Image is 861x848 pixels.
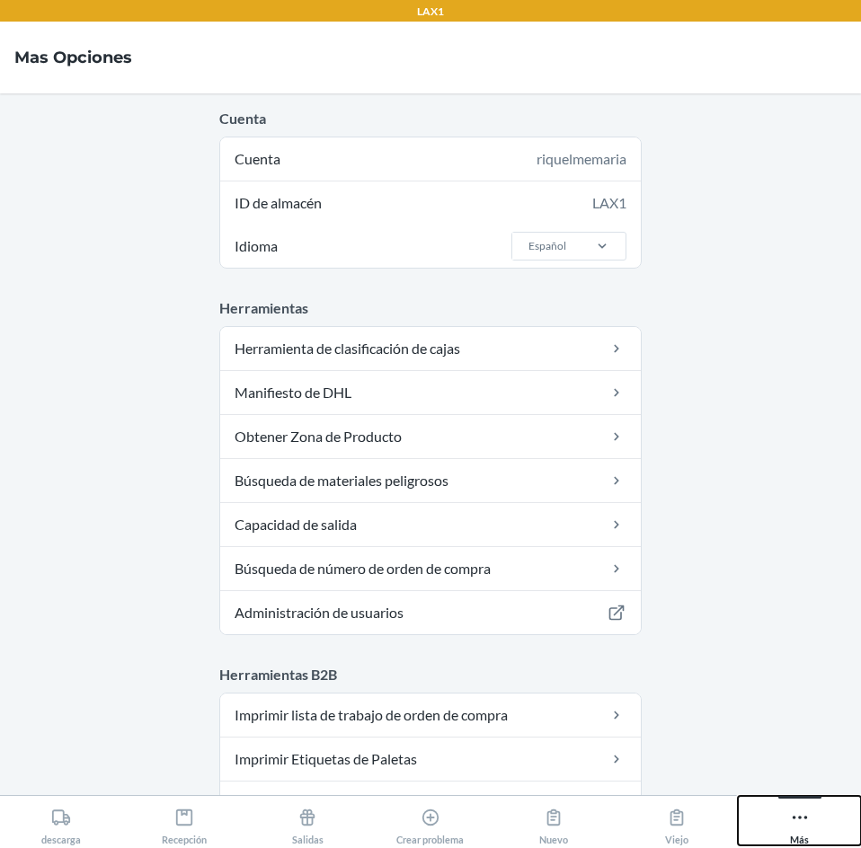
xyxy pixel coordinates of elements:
[220,181,641,225] div: ID de almacén
[246,796,369,845] button: Salidas
[219,664,642,685] p: Herramientas B2B
[738,796,861,845] button: Más
[528,238,566,254] div: Español
[417,4,444,20] p: LAX1
[665,800,688,845] div: Viejo
[14,46,132,69] h4: Mas opciones
[162,800,207,845] div: Recepción
[396,800,464,845] div: Crear problema
[220,693,641,737] a: Imprimir lista de trabajo de orden de compra
[220,137,641,181] div: Cuenta
[790,800,810,845] div: Más
[220,547,641,590] a: Búsqueda de número de orden de compra
[527,238,528,254] input: IdiomaEspañol
[220,415,641,458] a: Obtener Zona de Producto
[537,148,626,170] div: riquelmemaria
[220,371,641,414] a: Manifiesto de DHL
[41,800,81,845] div: descarga
[219,297,642,319] p: Herramientas
[492,796,615,845] button: Nuevo
[220,327,641,370] a: Herramienta de clasificación de cajas
[123,796,246,845] button: Recepción
[615,796,738,845] button: Viejo
[369,796,493,845] button: Crear problema
[592,192,626,214] div: LAX1
[220,738,641,781] a: Imprimir Etiquetas de Paletas
[220,459,641,502] a: Búsqueda de materiales peligrosos
[292,800,324,845] div: Salidas
[232,225,280,268] span: Idioma
[220,503,641,546] a: Capacidad de salida
[220,782,641,825] a: Imprimir etiquetas SSCC
[219,108,642,129] p: Cuenta
[220,591,641,634] a: Administración de usuarios
[539,800,568,845] div: Nuevo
